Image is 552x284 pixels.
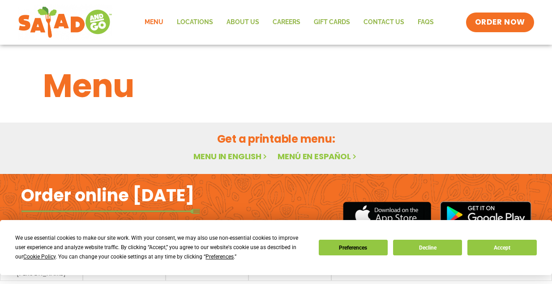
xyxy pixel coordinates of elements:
[357,12,411,33] a: Contact Us
[138,12,441,33] nav: Menu
[18,4,112,40] img: new-SAG-logo-768×292
[393,240,462,255] button: Decline
[466,13,534,32] a: ORDER NOW
[138,12,170,33] a: Menu
[23,254,56,260] span: Cookie Policy
[475,17,525,28] span: ORDER NOW
[220,12,266,33] a: About Us
[193,151,269,162] a: Menu in English
[205,254,234,260] span: Preferences
[411,12,441,33] a: FAQs
[43,62,509,110] h1: Menu
[170,12,220,33] a: Locations
[21,209,200,214] img: fork
[278,151,358,162] a: Menú en español
[21,184,194,206] h2: Order online [DATE]
[307,12,357,33] a: GIFT CARDS
[343,200,431,229] img: appstore
[15,233,308,262] div: We use essential cookies to make our site work. With your consent, we may also use non-essential ...
[5,264,78,276] a: meet chef [PERSON_NAME]
[467,240,536,255] button: Accept
[319,240,388,255] button: Preferences
[266,12,307,33] a: Careers
[43,131,509,147] h2: Get a printable menu:
[440,201,531,228] img: google_play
